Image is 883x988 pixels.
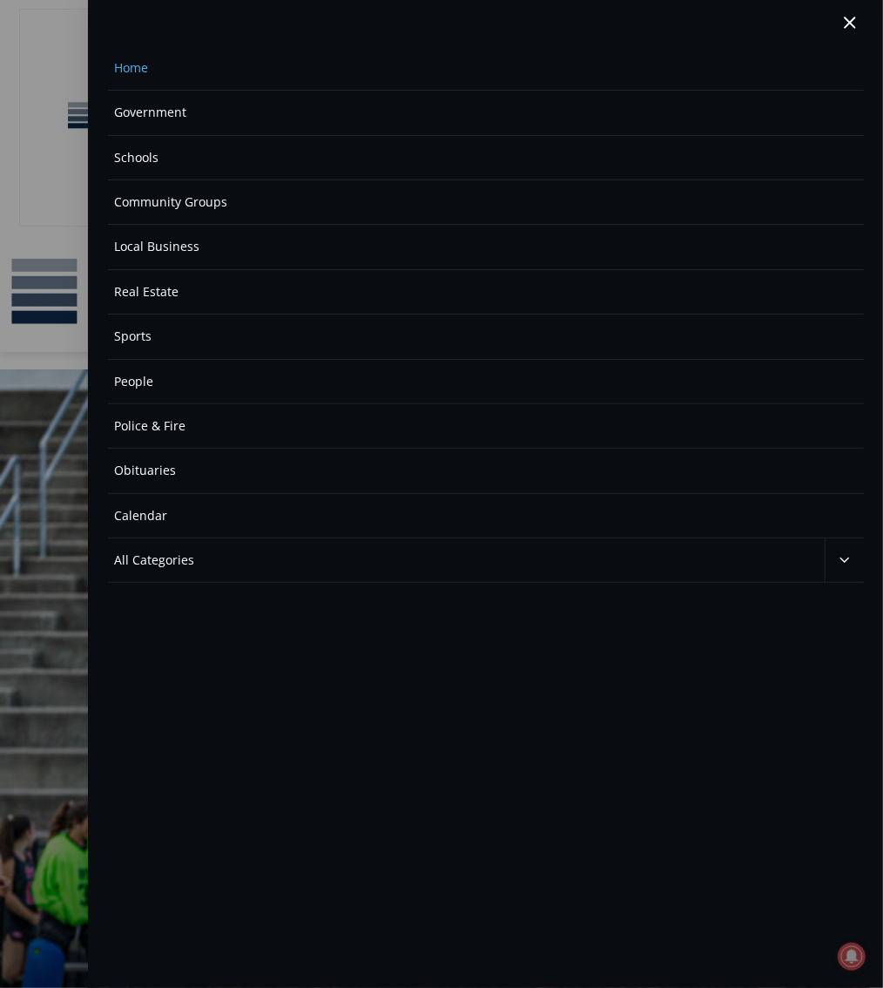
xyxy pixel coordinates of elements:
[108,225,864,269] a: Local Business
[440,1,823,169] div: "The first chef I interviewed talked about coming to [GEOGRAPHIC_DATA] from [GEOGRAPHIC_DATA] in ...
[108,270,864,315] a: Real Estate
[108,46,864,584] nav: Primary Mobile Navigation
[195,147,199,165] div: /
[419,169,844,217] a: Intern @ [DOMAIN_NAME]
[108,136,864,180] a: Schools
[108,315,864,359] a: Sports
[183,51,248,143] div: Face Painting
[108,494,864,538] a: Calendar
[108,538,825,582] a: All Categories
[14,175,232,215] h4: [PERSON_NAME] Read Sanctuary Fall Fest: [DATE]
[108,180,864,225] a: Community Groups
[108,91,864,135] a: Government
[108,404,864,449] a: Police & Fire
[108,46,864,91] a: Home
[1,173,260,217] a: [PERSON_NAME] Read Sanctuary Fall Fest: [DATE]
[183,147,191,165] div: 3
[455,173,807,213] span: Intern @ [DOMAIN_NAME]
[108,449,864,493] a: Obituaries
[204,147,212,165] div: 6
[108,360,864,404] a: People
